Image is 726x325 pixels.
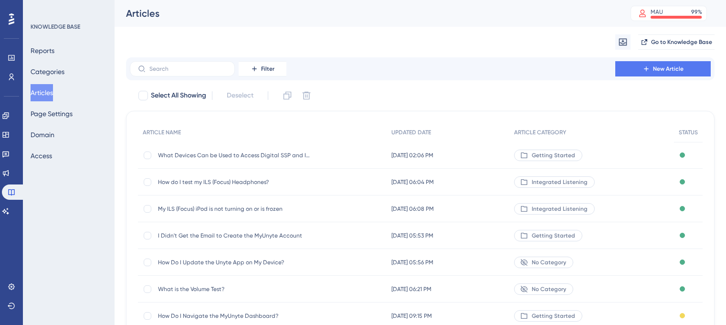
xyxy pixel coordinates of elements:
span: I Didn't Get the Email to Create the MyUnyte Account [158,232,311,239]
button: Page Settings [31,105,73,122]
button: Domain [31,126,54,143]
button: Articles [31,84,53,101]
span: My ILS (Focus) iPod is not turning on or is frozen [158,205,311,213]
div: MAU [651,8,663,16]
span: STATUS [679,129,698,136]
div: Articles [126,7,607,20]
div: KNOWLEDGE BASE [31,23,80,31]
span: How Do I Update the Unyte App on My Device? [158,259,311,266]
span: How do I test my ILS (Focus) Headphones? [158,178,311,186]
button: Categories [31,63,64,80]
button: Access [31,147,52,164]
span: What Devices Can be Used to Access Digital SSP and ILS (Focus System)? [158,152,311,159]
span: ARTICLE NAME [143,129,181,136]
span: How Do I Navigate the MyUnyte Dashboard? [158,312,311,320]
div: 99 % [691,8,702,16]
span: What is the Volume Test? [158,285,311,293]
button: Reports [31,42,54,59]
